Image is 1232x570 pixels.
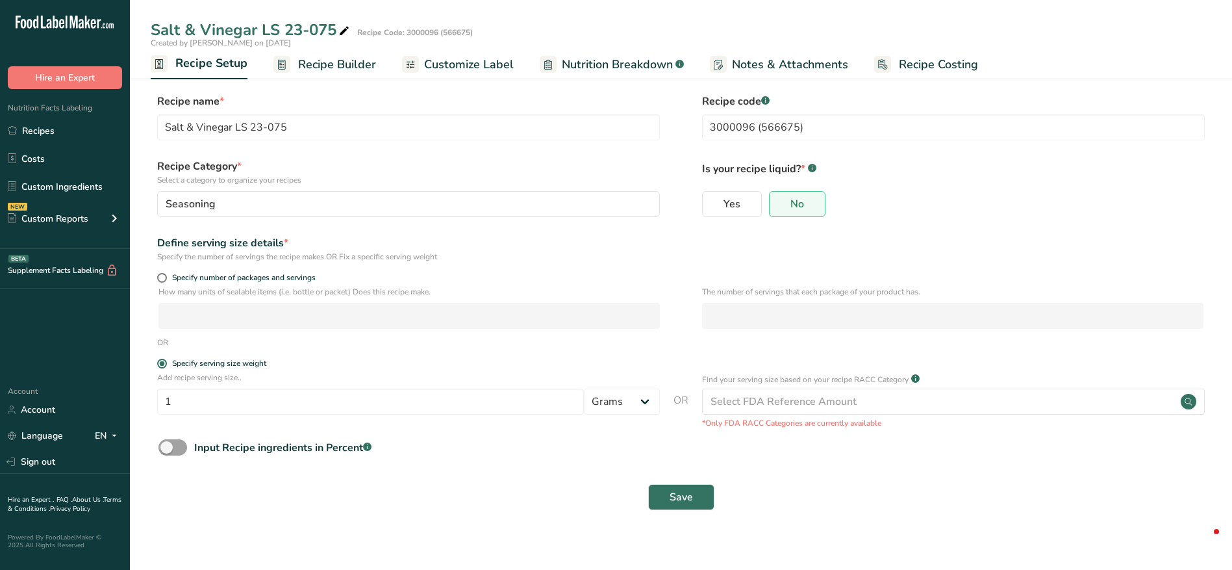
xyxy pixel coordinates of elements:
input: Type your recipe name here [157,114,660,140]
span: OR [673,393,688,429]
a: Terms & Conditions . [8,495,121,513]
button: Save [648,484,714,510]
a: Privacy Policy [50,504,90,513]
span: Specify number of packages and servings [167,273,316,283]
div: Specify the number of servings the recipe makes OR Fix a specific serving weight [157,251,660,263]
span: Recipe Builder [298,56,376,73]
span: Seasoning [166,196,216,212]
label: Recipe code [702,94,1205,109]
button: Hire an Expert [8,66,122,89]
p: Find your serving size based on your recipe RACC Category [702,374,909,385]
p: The number of servings that each package of your product has. [702,286,1203,298]
div: Recipe Code: 3000096 (566675) [357,27,473,38]
span: Yes [723,198,740,211]
span: Nutrition Breakdown [562,56,673,73]
iframe: Intercom live chat [1188,526,1219,557]
input: Type your serving size here [157,389,584,415]
a: Recipe Builder [273,50,376,79]
label: Recipe name [157,94,660,109]
span: Recipe Setup [175,55,247,72]
div: Salt & Vinegar LS 23-075 [151,18,352,42]
div: EN [95,428,122,444]
p: Add recipe serving size.. [157,372,660,383]
input: Type your recipe code here [702,114,1205,140]
span: No [790,198,804,211]
a: Recipe Setup [151,49,247,80]
label: Recipe Category [157,159,660,186]
div: NEW [8,203,27,211]
a: About Us . [72,495,103,504]
span: Created by [PERSON_NAME] on [DATE] [151,38,291,48]
span: Customize Label [424,56,514,73]
span: Recipe Costing [899,56,978,73]
button: Seasoning [157,191,660,217]
span: Save [670,489,693,505]
a: Hire an Expert . [8,495,54,504]
p: Select a category to organize your recipes [157,174,660,186]
a: Nutrition Breakdown [540,50,684,79]
a: FAQ . [57,495,72,504]
a: Recipe Costing [874,50,978,79]
a: Customize Label [402,50,514,79]
a: Notes & Attachments [710,50,848,79]
div: Custom Reports [8,212,88,226]
div: Powered By FoodLabelMaker © 2025 All Rights Reserved [8,534,122,549]
a: Language [8,424,63,447]
div: OR [157,337,168,348]
p: *Only FDA RACC Categories are currently available [702,417,1205,429]
div: Specify serving size weight [172,359,266,369]
div: Define serving size details [157,235,660,251]
div: Select FDA Reference Amount [710,394,857,409]
p: Is your recipe liquid? [702,159,1205,177]
div: Input Recipe ingredients in Percent [194,440,371,456]
span: Notes & Attachments [732,56,848,73]
div: BETA [8,255,29,263]
p: How many units of sealable items (i.e. bottle or packet) Does this recipe make. [158,286,660,298]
